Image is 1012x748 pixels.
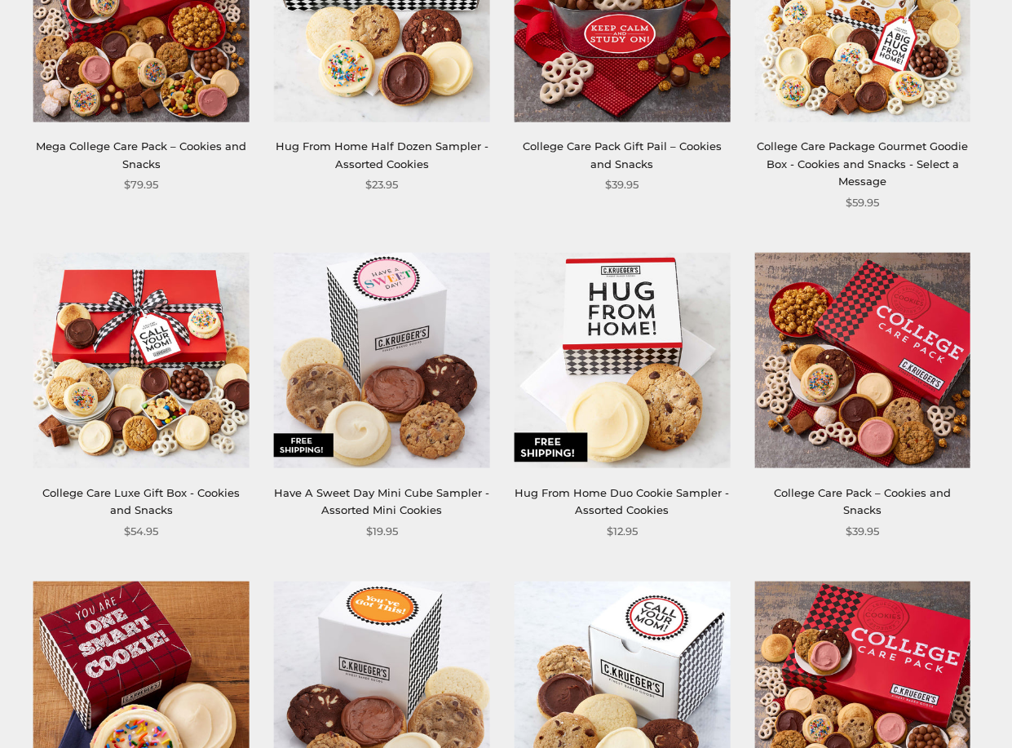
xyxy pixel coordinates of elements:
[124,523,158,540] span: $54.95
[276,139,488,170] a: Hug From Home Half Dozen Sampler - Assorted Cookies
[514,252,730,468] img: Hug From Home Duo Cookie Sampler - Assorted Cookies
[13,686,169,735] iframe: Sign Up via Text for Offers
[757,139,968,188] a: College Care Package Gourmet Goodie Box - Cookies and Snacks - Select a Message
[42,486,240,516] a: College Care Luxe Gift Box - Cookies and Snacks
[754,252,970,468] img: College Care Pack – Cookies and Snacks
[274,486,489,516] a: Have A Sweet Day Mini Cube Sampler - Assorted Mini Cookies
[605,176,639,193] span: $39.95
[366,523,398,540] span: $19.95
[515,252,731,468] a: Hug From Home Duo Cookie Sampler - Assorted Cookies
[607,523,638,540] span: $12.95
[523,139,722,170] a: College Care Pack Gift Pail – Cookies and Snacks
[846,523,879,540] span: $39.95
[36,139,246,170] a: Mega College Care Pack – Cookies and Snacks
[33,252,250,468] img: College Care Luxe Gift Box - Cookies and Snacks
[515,486,729,516] a: Hug From Home Duo Cookie Sampler - Assorted Cookies
[274,252,490,468] img: Have A Sweet Day Mini Cube Sampler - Assorted Mini Cookies
[846,194,879,211] span: $59.95
[124,176,158,193] span: $79.95
[365,176,398,193] span: $23.95
[774,486,951,516] a: College Care Pack – Cookies and Snacks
